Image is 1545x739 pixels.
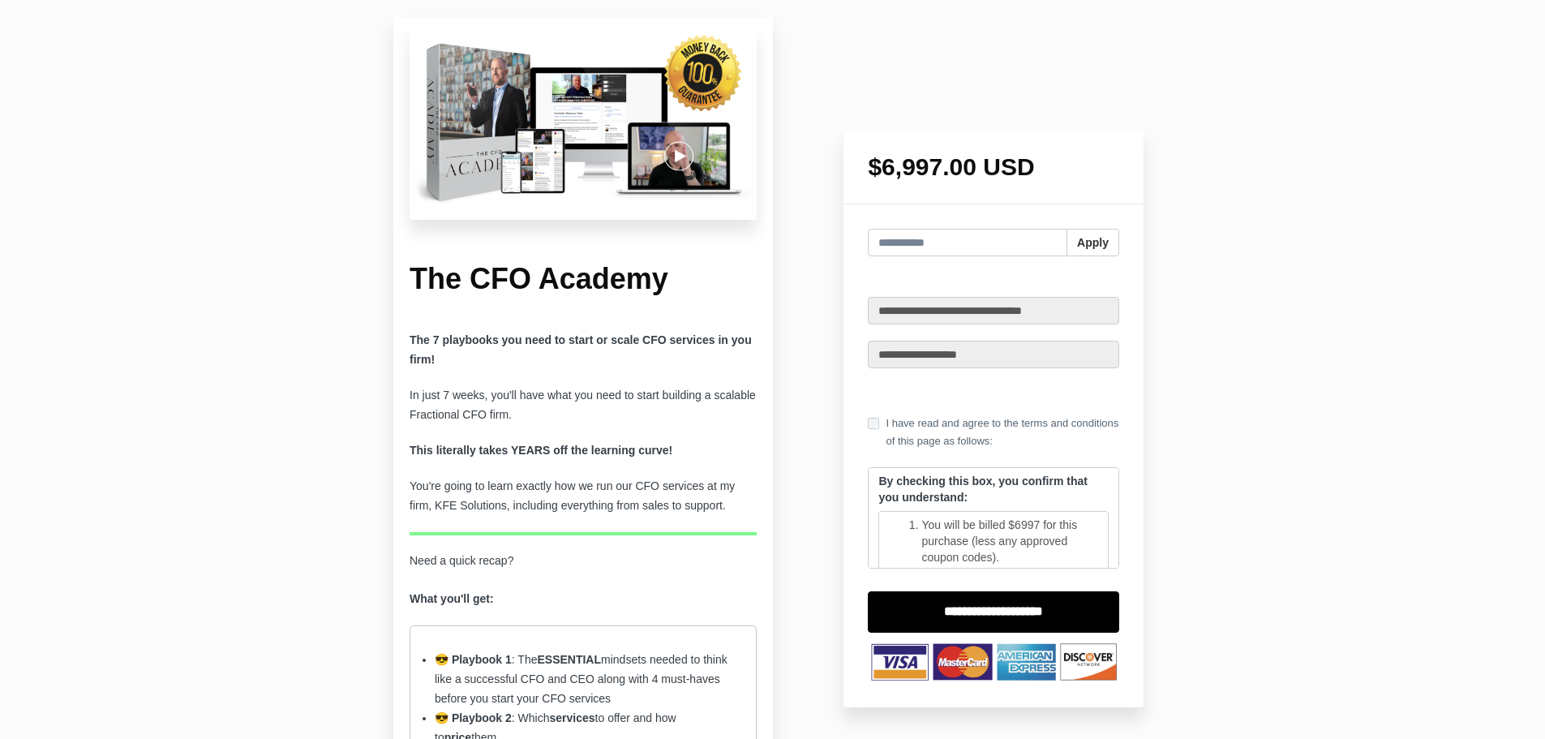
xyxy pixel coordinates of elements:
strong: By checking this box, you confirm that you understand: [878,475,1087,504]
p: In just 7 weeks, you'll have what you need to start building a scalable Fractional CFO firm. [410,386,757,425]
a: Logout [1068,273,1119,297]
strong: ESSENTIAL [537,653,601,666]
b: The 7 playbooks you need to start or scale CFO services in you firm! [410,333,752,366]
p: You're going to learn exactly how we run our CFO services at my firm, KFE Solutions, including ev... [410,477,757,516]
li: : The mindsets needed to think like a successful CFO and CEO along with 4 must-haves before you s... [435,651,732,709]
img: TNbqccpWSzOQmI4HNVXb_Untitled_design-53.png [868,641,1119,682]
li: You will be billed $6997 for this purchase (less any approved coupon codes). [921,517,1098,565]
strong: 😎 Playbook 2 [435,711,512,724]
strong: This literally takes YEARS off the learning curve! [410,444,672,457]
strong: services [550,711,595,724]
a: Use a different card [868,385,1119,402]
p: Need a quick recap? [410,552,757,610]
strong: What you'll get: [410,592,494,605]
label: I have read and agree to the terms and conditions of this page as follows: [868,415,1119,450]
button: Apply [1066,229,1119,256]
li: You will receive Playbook 1 at the time of purchase. The additional 6 playbooks will be released ... [921,565,1098,630]
strong: 😎 Playbook 1 [435,653,512,666]
input: I have read and agree to the terms and conditions of this page as follows: [868,418,879,429]
h1: $6,997.00 USD [868,155,1119,179]
h1: The CFO Academy [410,260,757,299]
img: c16be55-448c-d20c-6def-ad6c686240a2_Untitled_design-20.png [410,25,757,220]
